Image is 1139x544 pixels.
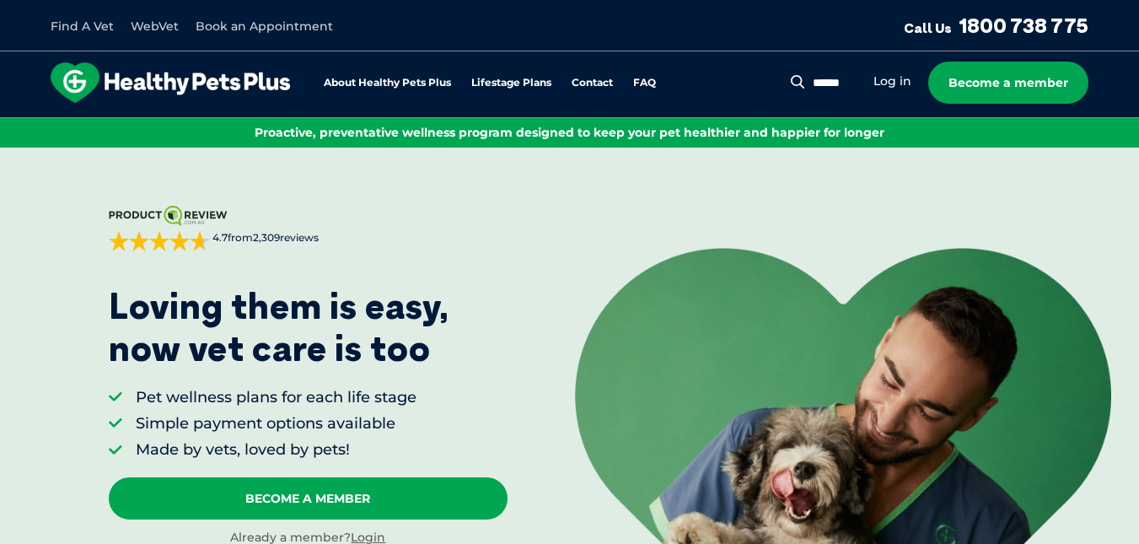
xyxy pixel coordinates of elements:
li: Made by vets, loved by pets! [136,439,416,461]
img: hpp-logo [51,62,290,103]
a: Log in [873,73,911,89]
a: FAQ [633,78,656,89]
a: 4.7from2,309reviews [109,206,508,251]
a: Contact [572,78,613,89]
a: About Healthy Pets Plus [324,78,451,89]
p: Loving them is easy, now vet care is too [109,285,449,370]
li: Simple payment options available [136,413,416,434]
span: from [210,231,319,245]
div: 4.7 out of 5 stars [109,231,210,251]
a: Find A Vet [51,19,114,34]
button: Search [787,73,809,90]
span: Proactive, preventative wellness program designed to keep your pet healthier and happier for longer [255,125,884,140]
li: Pet wellness plans for each life stage [136,387,416,408]
span: 2,309 reviews [253,231,319,244]
a: Book an Appointment [196,19,333,34]
a: Call Us1800 738 775 [904,13,1088,38]
strong: 4.7 [212,231,228,244]
a: Become A Member [109,477,508,520]
a: Become a member [928,62,1088,104]
span: Call Us [904,19,952,36]
a: Lifestage Plans [471,78,551,89]
a: WebVet [131,19,179,34]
